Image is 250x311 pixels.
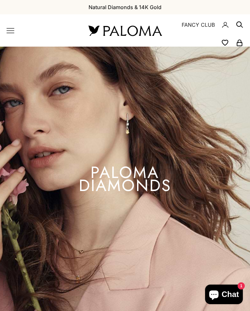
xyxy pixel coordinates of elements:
[7,27,73,35] nav: Primary navigation
[89,3,161,11] p: Natural Diamonds & 14K Gold
[177,14,243,47] nav: Secondary navigation
[50,166,200,192] p: PALOMA DIAMONDS
[203,285,245,306] inbox-online-store-chat: Shopify online store chat
[182,21,215,29] a: FANCY CLUB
